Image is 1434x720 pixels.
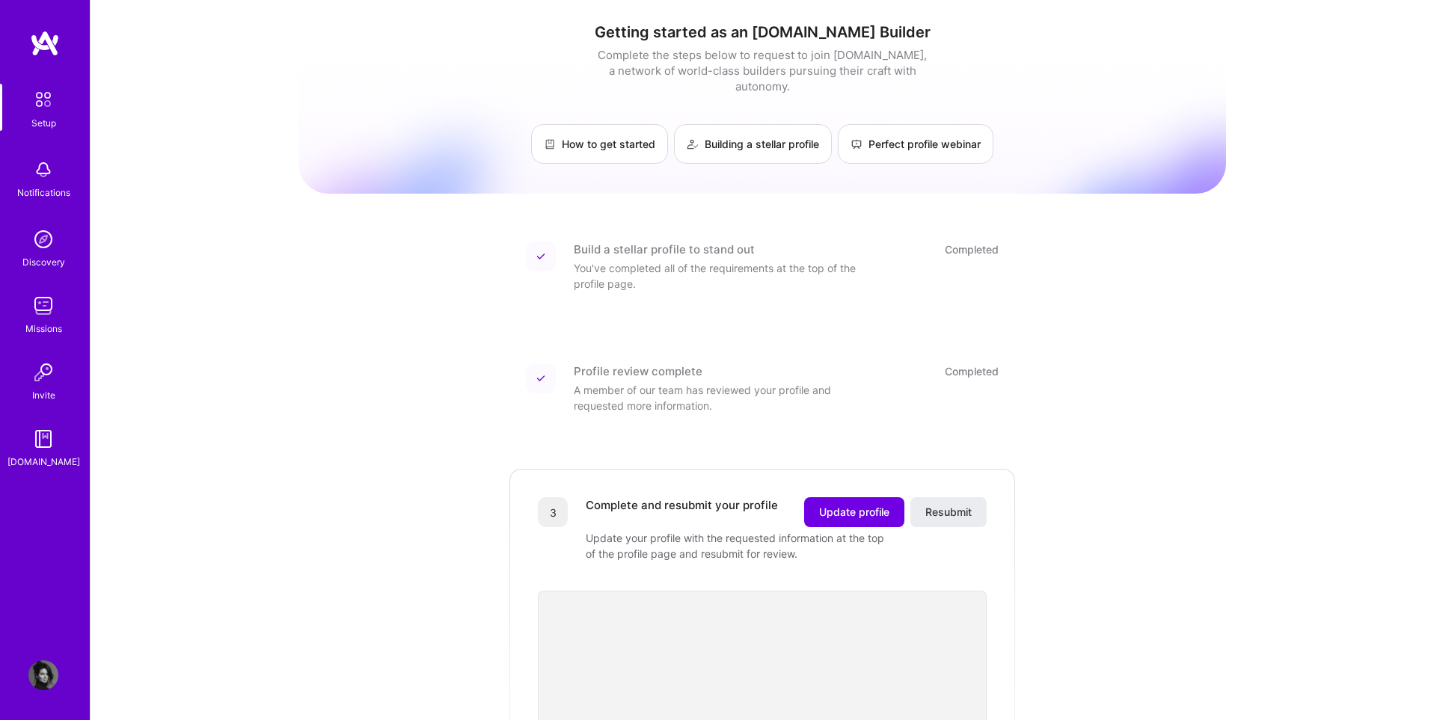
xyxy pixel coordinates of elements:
[574,382,873,413] div: A member of our team has reviewed your profile and requested more information.
[574,363,702,379] div: Profile review complete
[28,357,58,387] img: Invite
[804,497,904,527] button: Update profile
[586,497,778,527] div: Complete and resubmit your profile
[28,424,58,454] img: guide book
[574,241,755,257] div: Build a stellar profile to stand out
[538,497,568,527] div: 3
[28,224,58,254] img: discovery
[28,155,58,185] img: bell
[544,138,556,150] img: How to get started
[945,241,999,257] div: Completed
[32,387,55,403] div: Invite
[31,115,56,131] div: Setup
[25,660,62,690] a: User Avatar
[25,321,62,336] div: Missions
[819,505,889,520] span: Update profile
[7,454,80,470] div: [DOMAIN_NAME]
[945,363,999,379] div: Completed
[586,530,885,561] div: Update your profile with the requested information at the top of the profile page and resubmit fo...
[594,47,931,94] div: Complete the steps below to request to join [DOMAIN_NAME], a network of world-class builders purs...
[22,254,65,270] div: Discovery
[838,124,993,164] a: Perfect profile webinar
[536,374,545,383] img: Completed
[674,124,832,164] a: Building a stellar profile
[910,497,987,527] button: Resubmit
[574,260,873,292] div: You've completed all of the requirements at the top of the profile page.
[536,252,545,261] img: Completed
[687,138,699,150] img: Building a stellar profile
[17,185,70,200] div: Notifications
[28,660,58,690] img: User Avatar
[851,138,862,150] img: Perfect profile webinar
[925,505,972,520] span: Resubmit
[28,291,58,321] img: teamwork
[30,30,60,57] img: logo
[28,84,59,115] img: setup
[531,124,668,164] a: How to get started
[298,23,1226,41] h1: Getting started as an [DOMAIN_NAME] Builder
